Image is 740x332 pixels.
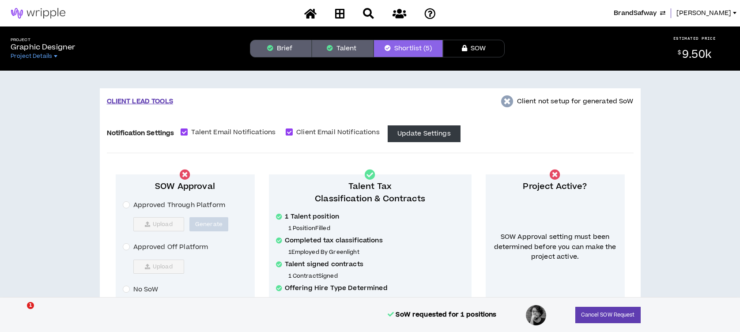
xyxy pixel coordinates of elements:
button: Update Settings [388,125,461,142]
button: SOW [443,40,505,57]
span: Client Email Notifications [293,128,383,137]
p: Client not setup for generated SoW [517,97,634,106]
span: SOW Approval setting must been determined before you can make the project active. [493,232,618,262]
p: 1 Contract Signed [288,272,464,279]
label: Notification Settings [107,125,174,141]
span: Talent signed contracts [285,260,363,269]
p: ESTIMATED PRICE [673,36,716,41]
span: Upload [133,217,185,231]
button: Generate [189,217,228,231]
span: BrandSafway [614,8,657,18]
span: Talent Email Notifications [188,128,279,137]
iframe: Intercom live chat [9,302,30,323]
span: Upload [133,260,185,274]
p: SOW Approval [123,181,248,193]
span: [PERSON_NAME] [676,8,731,18]
span: No SoW [130,285,162,294]
button: Cancel SOW Request [575,307,641,323]
button: Talent [312,40,374,57]
sup: $ [678,49,681,57]
p: 1 Employed By Greenlight [288,249,464,256]
p: 1 Hire Type Selected [288,296,464,303]
p: SoW requested for 1 positions [388,310,496,320]
span: 1 Talent position [285,212,339,221]
span: Offering Hire Type Determined [285,284,388,293]
p: 1 Position Filled [288,225,464,232]
p: Talent Tax Classification & Contracts [276,181,464,205]
div: Lucas R. [525,304,547,326]
p: Graphic Designer [11,42,75,53]
p: Project Active? [493,181,618,193]
span: 1 [27,302,34,309]
span: 9.50k [682,47,711,62]
span: Completed tax classifications [285,236,383,245]
button: Brief [250,40,312,57]
button: BrandSafway [614,8,665,18]
span: Approved Through Platform [130,200,229,210]
p: CLIENT LEAD TOOLS [107,97,173,106]
button: Shortlist (5) [374,40,443,57]
span: Approved Off Platform [130,242,212,252]
span: Project Details [11,53,52,60]
h5: Project [11,38,75,42]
